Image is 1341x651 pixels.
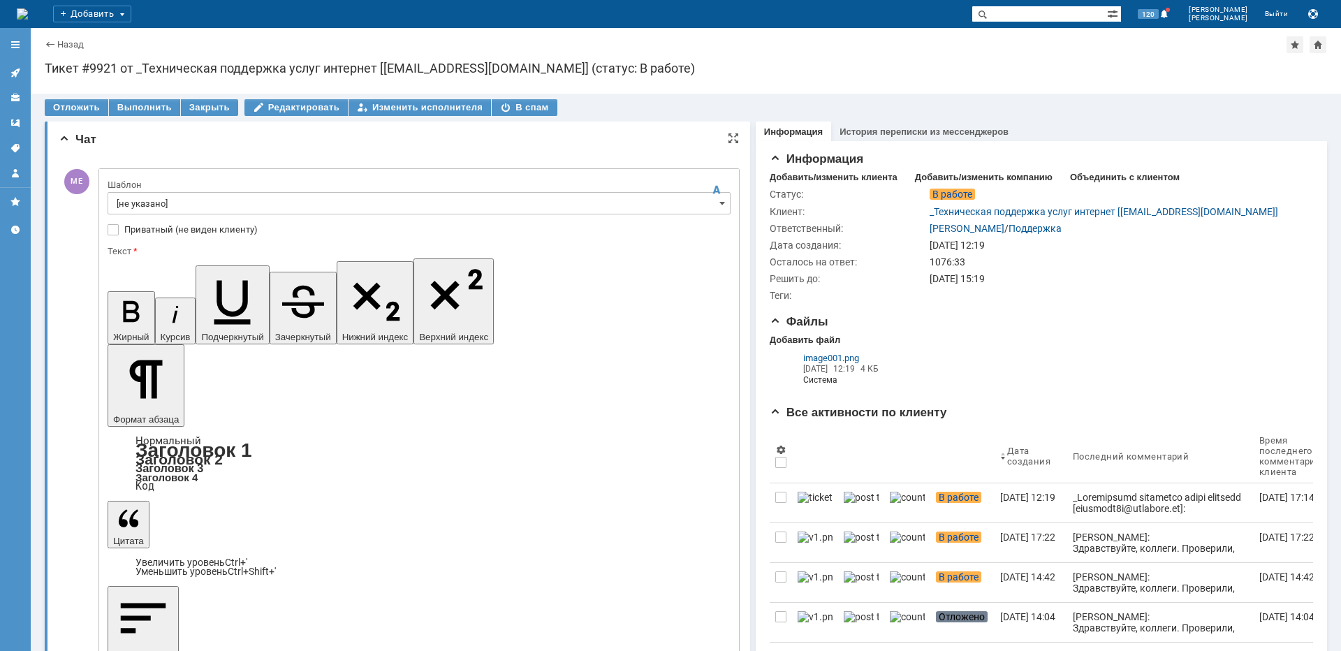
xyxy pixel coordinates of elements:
[833,364,855,374] span: 12:19
[1310,36,1326,53] div: Сделать домашней страницей
[930,273,985,284] span: [DATE] 15:19
[936,611,988,622] span: Отложено
[770,273,927,284] div: Решить до:
[844,611,879,622] img: post ticket.png
[108,344,184,427] button: Формат абзаца
[1073,571,1248,627] div: [PERSON_NAME]: Здравствуйте, коллеги. Проверили, приемная антенна работает штатно,лежит порт в ст...
[770,290,927,301] div: Теги:
[135,471,198,483] a: Заголовок 4
[1259,492,1314,503] div: [DATE] 17:14
[1138,9,1159,19] span: 120
[792,603,838,642] a: v1.png
[39,266,45,277] span: @
[890,532,925,543] img: counter.png
[1254,523,1338,562] a: [DATE] 17:22
[1000,532,1055,543] div: [DATE] 17:22
[201,332,263,342] span: Подчеркнутый
[995,523,1067,562] a: [DATE] 17:22
[161,332,191,342] span: Курсив
[844,532,879,543] img: post ticket.png
[1067,563,1254,602] a: [PERSON_NAME]: Здравствуйте, коллеги. Проверили, приемная антенна работает штатно,лежит порт в ст...
[930,223,1004,234] a: [PERSON_NAME]
[1254,603,1338,642] a: [DATE] 14:04
[413,258,494,344] button: Верхний индекс
[108,558,731,576] div: Цитата
[930,189,975,200] span: В работе
[844,571,879,583] img: post ticket.png
[1305,6,1321,22] button: Сохранить лог
[930,223,1062,234] div: /
[803,374,926,386] i: Система
[1007,446,1050,467] div: Дата создания
[39,103,45,113] span: @
[64,169,89,194] span: МЕ
[840,126,1009,137] a: История переписки из мессенджеров
[17,548,105,559] span: [PHONE_NUMBER]
[884,523,930,562] a: counter.png
[995,483,1067,522] a: [DATE] 12:19
[59,133,96,146] span: Чат
[95,303,106,314] span: ru
[838,523,884,562] a: post ticket.png
[1259,611,1314,622] div: [DATE] 14:04
[930,523,995,562] a: В работе
[930,483,995,522] a: В работе
[17,8,28,20] a: Перейти на домашнюю страницу
[17,622,300,645] span: Здравствуйте, коллеги. Проверили, канал работает штатно,потерь и прерываний не фиксируем
[770,240,927,251] div: Дата создания:
[108,247,728,256] div: Текст
[89,484,95,495] span: .
[1259,435,1321,477] div: Время последнего комментария клиента
[1259,532,1314,543] div: [DATE] 17:22
[113,414,179,425] span: Формат абзаца
[39,484,45,495] span: @
[17,523,133,534] span: Отдел эксплуатации сети
[337,261,414,344] button: Нижний индекс
[17,499,27,509] span: ---
[1067,523,1254,562] a: [PERSON_NAME]: Здравствуйте, коллеги. Проверили, канал работает штатно,потерь и прерываний не фик...
[419,332,488,342] span: Верхний индекс
[1254,483,1338,522] a: [DATE] 17:14
[708,182,725,198] span: Скрыть панель инструментов
[995,603,1067,642] a: [DATE] 14:04
[936,532,981,543] span: В работе
[4,137,27,159] a: Теги
[770,335,840,346] div: Добавить файл
[1000,492,1055,503] div: [DATE] 12:19
[792,563,838,602] a: v1.png
[1067,483,1254,522] a: _Loremipsumd sitametco adipi elitsedd [eiusmodt8i@utlabore.et]: Dolorem, aliqua enimadmi veniamqu...
[342,332,409,342] span: Нижний индекс
[930,256,1305,268] div: 1076:33
[4,61,27,84] a: Активности
[135,480,154,492] a: Код
[45,303,89,314] span: westcall
[135,434,201,447] a: Нормальный
[838,483,884,522] a: post ticket.png
[844,492,879,503] img: post ticket.png
[838,603,884,642] a: post ticket.png
[770,152,863,166] span: Информация
[17,561,96,572] span: [DOMAIN_NAME]
[770,315,828,328] span: Файлы
[798,532,833,543] img: v1.png
[124,224,728,235] label: Приватный (не виден клиенту)
[1287,36,1303,53] div: Добавить в избранное
[1067,603,1254,642] a: [PERSON_NAME]: Здравствуйте, коллеги. Проверили, канал работает штатно,скорость соответствует зая...
[838,563,884,602] a: post ticket.png
[884,483,930,522] a: counter.png
[57,39,84,50] a: Назад
[1009,223,1062,234] a: Поддержка
[1189,6,1248,14] span: [PERSON_NAME]
[775,444,786,455] span: Настройки
[135,439,252,461] a: Заголовок 1
[1070,172,1180,183] div: Объединить с клиентом
[860,364,879,374] span: 4 КБ
[1073,532,1248,576] div: [PERSON_NAME]: Здравствуйте, коллеги. Проверили, канал работает штатно,потерь и прерываний не фик...
[108,180,728,189] div: Шаблон
[803,353,926,363] a: image001.png
[770,206,927,217] div: Клиент:
[1073,451,1189,462] div: Последний комментарий
[884,603,930,642] a: counter.png
[1254,430,1338,483] th: Время последнего комментария клиента
[995,430,1067,483] th: Дата создания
